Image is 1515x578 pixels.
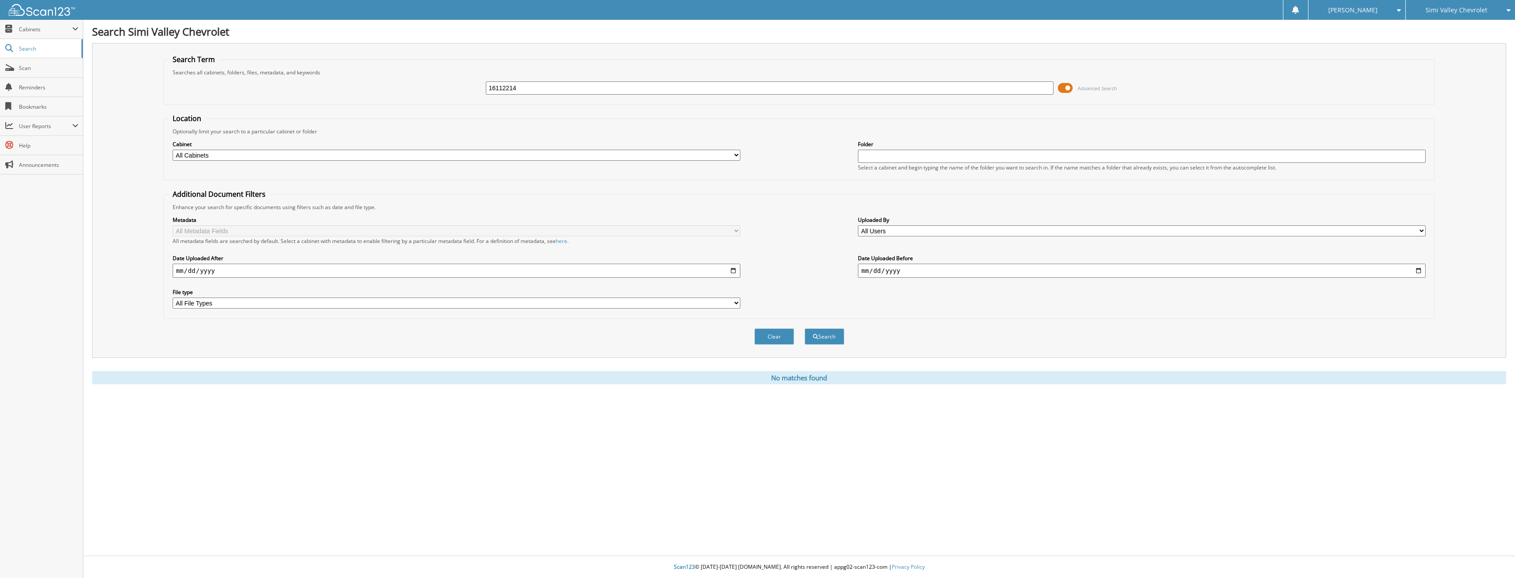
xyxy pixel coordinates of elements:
span: [PERSON_NAME] [1328,7,1378,13]
legend: Search Term [168,55,219,64]
legend: Location [168,114,206,123]
span: Bookmarks [19,103,78,110]
img: scan123-logo-white.svg [9,4,75,16]
span: Announcements [19,161,78,169]
div: All metadata fields are searched by default. Select a cabinet with metadata to enable filtering b... [173,237,741,245]
div: Select a cabinet and begin typing the name of the folder you want to search in. If the name match... [858,164,1426,171]
label: Date Uploaded After [173,254,741,262]
label: Metadata [173,216,741,224]
span: Advanced Search [1078,85,1117,92]
div: Searches all cabinets, folders, files, metadata, and keywords [168,69,1430,76]
span: User Reports [19,122,72,130]
span: Help [19,142,78,149]
div: Optionally limit your search to a particular cabinet or folder [168,128,1430,135]
h1: Search Simi Valley Chevrolet [92,24,1506,39]
button: Search [805,328,844,345]
legend: Additional Document Filters [168,189,270,199]
label: Date Uploaded Before [858,254,1426,262]
span: Search [19,45,77,52]
label: Folder [858,140,1426,148]
a: Privacy Policy [892,563,925,571]
span: Reminders [19,84,78,91]
label: Cabinet [173,140,741,148]
label: Uploaded By [858,216,1426,224]
input: end [858,264,1426,278]
div: © [DATE]-[DATE] [DOMAIN_NAME]. All rights reserved | appg02-scan123-com | [83,556,1515,578]
div: Enhance your search for specific documents using filters such as date and file type. [168,203,1430,211]
span: Simi Valley Chevrolet [1426,7,1487,13]
span: Scan123 [674,563,695,571]
span: Cabinets [19,26,72,33]
div: No matches found [92,371,1506,384]
span: Scan [19,64,78,72]
input: start [173,264,741,278]
label: File type [173,288,741,296]
a: here [556,237,567,245]
button: Clear [754,328,794,345]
